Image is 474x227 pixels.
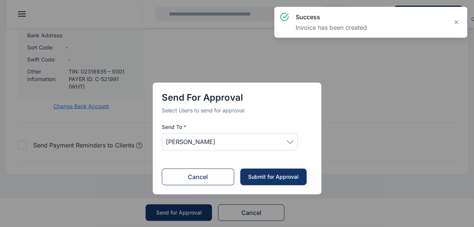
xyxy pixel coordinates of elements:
[247,173,299,181] div: Submit for Approval
[166,137,215,146] span: [PERSON_NAME]
[296,12,367,21] h3: success
[296,23,367,32] p: Invoice has been created
[162,107,312,114] p: Select Users to send for approval
[162,92,312,104] h4: Send for Approval
[240,169,307,185] button: Submit for Approval
[162,169,234,185] button: Cancel
[162,123,186,131] span: Send To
